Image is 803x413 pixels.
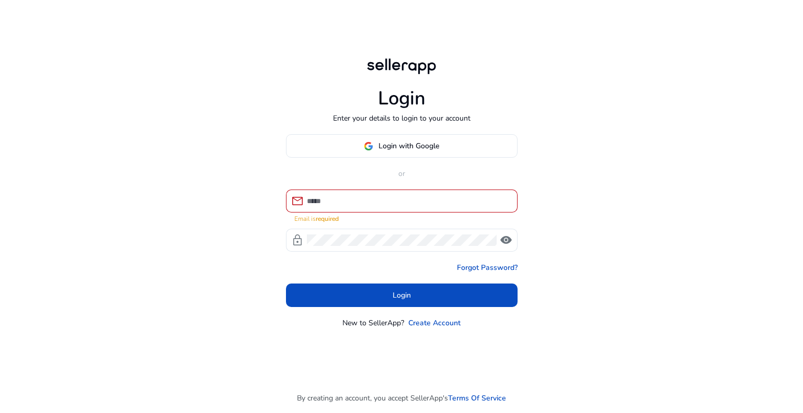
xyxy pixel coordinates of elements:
[378,140,439,151] span: Login with Google
[342,317,404,328] p: New to SellerApp?
[316,215,339,223] strong: required
[333,113,471,124] p: Enter your details to login to your account
[408,317,461,328] a: Create Account
[286,284,518,307] button: Login
[291,195,304,207] span: mail
[286,134,518,158] button: Login with Google
[448,393,506,404] a: Terms Of Service
[294,213,509,223] mat-error: Email is
[291,234,304,246] span: lock
[457,262,518,273] a: Forgot Password?
[364,141,373,151] img: google-logo.svg
[378,87,426,110] h1: Login
[500,234,512,246] span: visibility
[393,290,411,301] span: Login
[286,168,518,179] p: or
